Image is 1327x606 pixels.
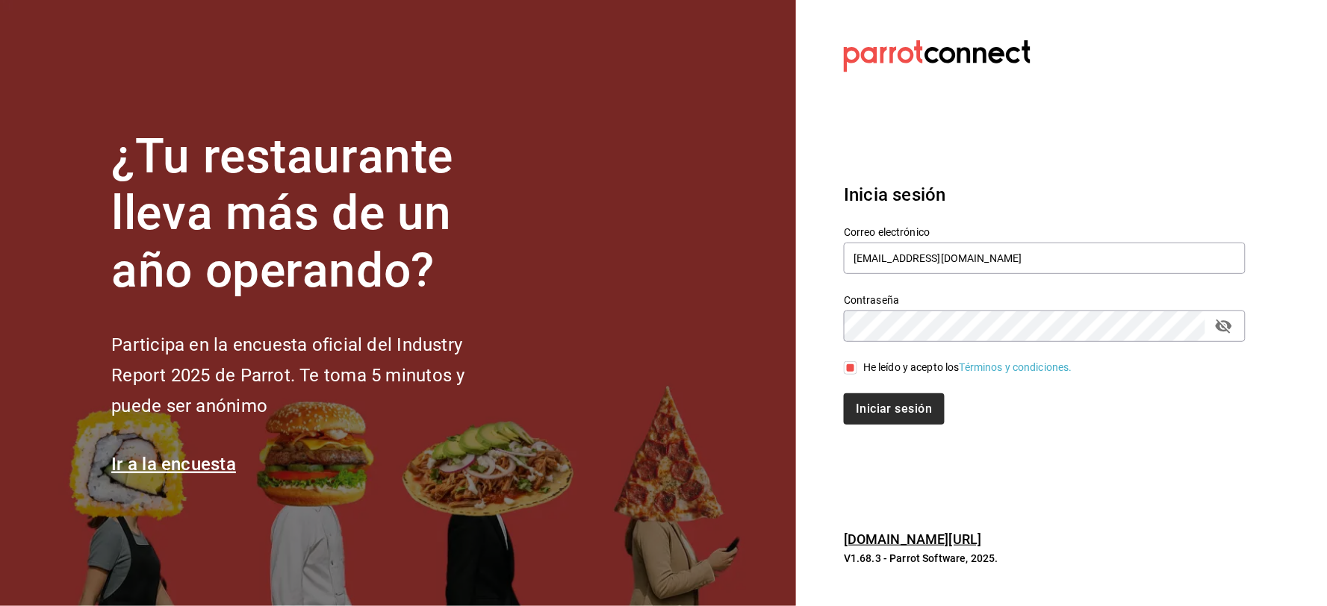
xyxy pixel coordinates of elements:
[1211,313,1237,339] button: passwordField
[863,360,1072,375] div: He leído y acepto los
[844,295,1246,305] label: Contraseña
[844,227,1246,237] label: Correo electrónico
[111,128,515,300] h1: ¿Tu restaurante lleva más de un año operando?
[844,181,1246,208] h3: Inicia sesión
[844,393,944,425] button: Iniciar sesión
[111,454,236,475] a: Ir a la encuesta
[844,551,1246,566] p: V1.68.3 - Parrot Software, 2025.
[844,531,981,547] a: [DOMAIN_NAME][URL]
[844,243,1246,274] input: Ingresa tu correo electrónico
[111,330,515,421] h2: Participa en la encuesta oficial del Industry Report 2025 de Parrot. Te toma 5 minutos y puede se...
[960,361,1072,373] a: Términos y condiciones.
